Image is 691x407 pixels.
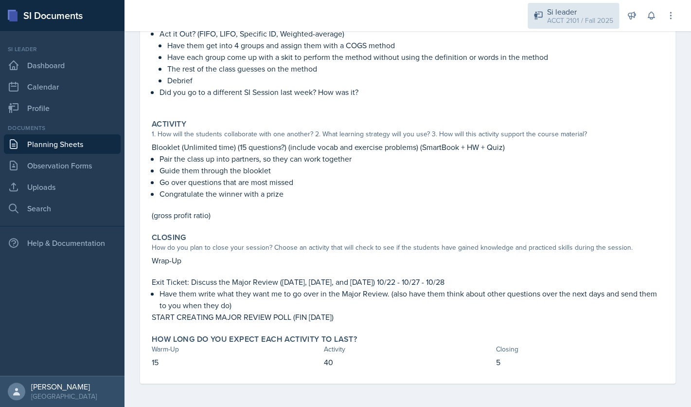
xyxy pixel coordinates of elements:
div: ACCT 2101 / Fall 2025 [547,16,613,26]
a: Search [4,199,121,218]
p: Wrap-Up [152,255,664,266]
p: 40 [324,356,492,368]
p: Guide them through the blooklet [159,165,664,176]
label: Activity [152,119,186,129]
a: Profile [4,98,121,118]
p: Exit Ticket: Discuss the Major Review ([DATE], [DATE], and [DATE]) 10/22 - 10/27 - 10/28 [152,276,664,288]
div: Help & Documentation [4,233,121,253]
label: Closing [152,233,186,242]
p: START CREATING MAJOR REVIEW POLL (FIN [DATE]) [152,311,664,323]
p: Have them get into 4 groups and assign them with a COGS method [167,39,664,51]
a: Observation Forms [4,156,121,175]
label: How long do you expect each activity to last? [152,334,357,344]
div: Closing [496,344,664,354]
a: Uploads [4,177,121,197]
div: Documents [4,124,121,132]
p: Have them write what they want me to go over in the Major Review. (also have them think about oth... [159,288,664,311]
div: [PERSON_NAME] [31,382,97,391]
div: How do you plan to close your session? Choose an activity that will check to see if the students ... [152,242,664,253]
div: Activity [324,344,492,354]
a: Dashboard [4,55,121,75]
a: Calendar [4,77,121,96]
p: Did you go to a different SI Session last week? How was it? [159,86,664,98]
p: The rest of the class guesses on the method [167,63,664,74]
p: Have each group come up with a skit to perform the method without using the definition or words i... [167,51,664,63]
p: Go over questions that are most missed [159,176,664,188]
div: Si leader [547,6,613,18]
div: Si leader [4,45,121,54]
p: Act it Out? (FIFO, LIFO, Specific ID, Weighted-average) [159,28,664,39]
div: 1. How will the students collaborate with one another? 2. What learning strategy will you use? 3.... [152,129,664,139]
p: (gross profit ratio) [152,209,664,221]
p: Blooklet (Unlimited time) (15 questions?) (include vocab and exercise problems) (SmartBook + HW +... [152,141,664,153]
a: Planning Sheets [4,134,121,154]
div: Warm-Up [152,344,320,354]
p: Debrief [167,74,664,86]
p: 15 [152,356,320,368]
div: [GEOGRAPHIC_DATA] [31,391,97,401]
p: Pair the class up into partners, so they can work together [159,153,664,165]
p: 5 [496,356,664,368]
p: Congratulate the winner with a prize [159,188,664,200]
